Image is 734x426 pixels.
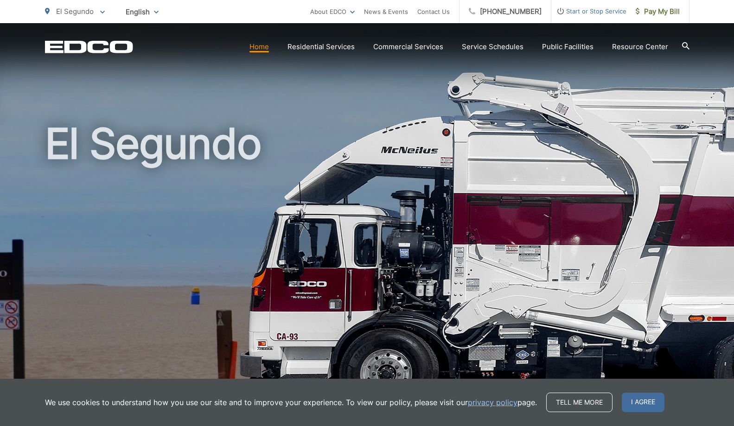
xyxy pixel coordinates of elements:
[468,397,517,408] a: privacy policy
[56,7,94,16] span: El Segundo
[45,397,537,408] p: We use cookies to understand how you use our site and to improve your experience. To view our pol...
[622,393,664,412] span: I agree
[45,40,133,53] a: EDCD logo. Return to the homepage.
[249,41,269,52] a: Home
[636,6,680,17] span: Pay My Bill
[310,6,355,17] a: About EDCO
[546,393,613,412] a: Tell me more
[542,41,594,52] a: Public Facilities
[462,41,523,52] a: Service Schedules
[373,41,443,52] a: Commercial Services
[364,6,408,17] a: News & Events
[612,41,668,52] a: Resource Center
[417,6,450,17] a: Contact Us
[119,4,166,20] span: English
[45,121,689,414] h1: El Segundo
[287,41,355,52] a: Residential Services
